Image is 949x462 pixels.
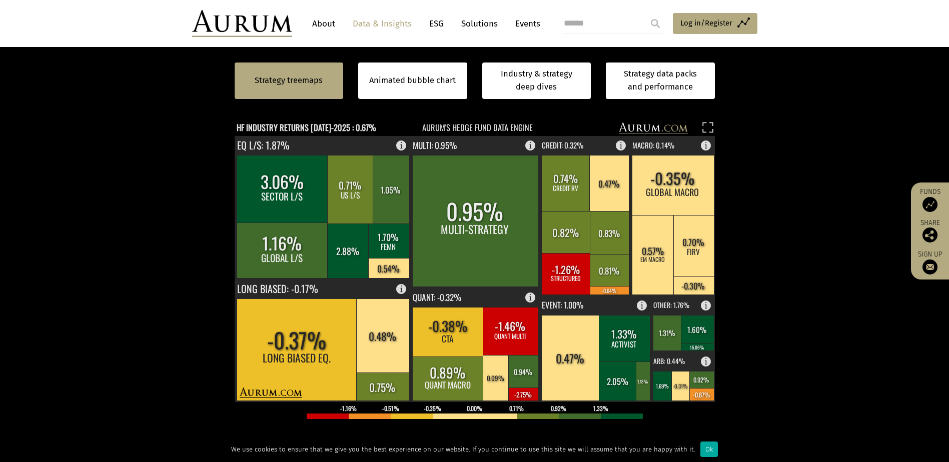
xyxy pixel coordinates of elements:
a: Animated bubble chart [369,74,456,87]
a: About [307,14,340,33]
a: Events [510,14,540,33]
a: Strategy treemaps [255,74,323,87]
div: Ok [700,441,718,457]
a: Log in/Register [673,13,757,34]
img: Access Funds [922,197,937,212]
a: Strategy data packs and performance [606,62,715,99]
img: Aurum [192,10,292,37]
input: Submit [645,13,665,33]
span: Log in/Register [680,17,732,29]
a: Solutions [456,14,503,33]
img: Share this post [922,227,937,242]
a: Sign up [916,250,944,274]
img: Sign up to our newsletter [922,259,937,274]
a: Industry & strategy deep dives [482,62,591,99]
a: ESG [424,14,449,33]
a: Data & Insights [348,14,417,33]
a: Funds [916,187,944,212]
div: Share [916,219,944,242]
